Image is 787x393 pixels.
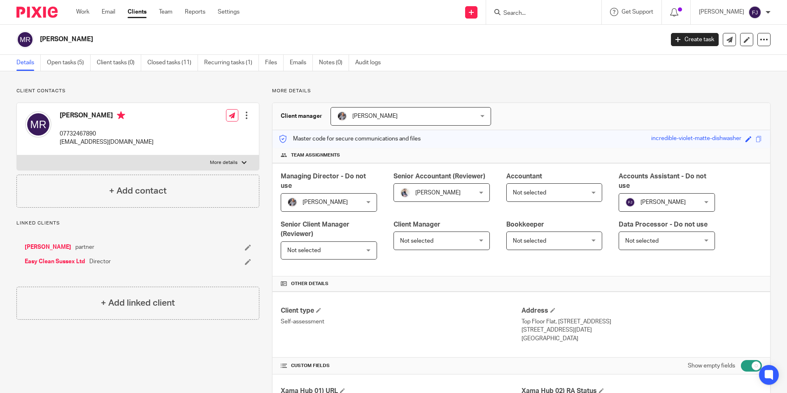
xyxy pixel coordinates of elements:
[671,33,719,46] a: Create task
[640,199,686,205] span: [PERSON_NAME]
[281,173,366,189] span: Managing Director - Do not use
[619,221,708,228] span: Data Processor - Do not use
[393,173,485,180] span: Senior Accountant (Reviewer)
[513,190,546,196] span: Not selected
[272,88,771,94] p: More details
[290,55,313,71] a: Emails
[506,173,542,180] span: Accountant
[748,6,761,19] img: svg%3E
[281,221,349,237] span: Senior Client Manager (Reviewer)
[76,8,89,16] a: Work
[281,318,521,326] p: Self-assessment
[25,257,85,266] a: Easy Clean Sussex Ltd
[319,55,349,71] a: Notes (0)
[625,197,635,207] img: svg%3E
[16,31,34,48] img: svg%3E
[101,297,175,309] h4: + Add linked client
[400,238,433,244] span: Not selected
[279,135,421,143] p: Master code for secure communications and files
[506,221,544,228] span: Bookkeeper
[400,188,410,198] img: Pixie%2002.jpg
[16,55,41,71] a: Details
[513,238,546,244] span: Not selected
[287,197,297,207] img: -%20%20-%20studio@ingrained.co.uk%20for%20%20-20220223%20at%20101413%20-%201W1A2026.jpg
[159,8,172,16] a: Team
[337,111,347,121] img: -%20%20-%20studio@ingrained.co.uk%20for%20%20-20220223%20at%20101413%20-%201W1A2026.jpg
[287,248,321,253] span: Not selected
[75,243,94,251] span: partner
[291,281,328,287] span: Other details
[97,55,141,71] a: Client tasks (0)
[352,113,398,119] span: [PERSON_NAME]
[281,363,521,369] h4: CUSTOM FIELDS
[281,306,521,315] h4: Client type
[60,111,154,122] h4: [PERSON_NAME]
[619,173,706,189] span: Accounts Assistant - Do not use
[622,9,653,15] span: Get Support
[16,88,259,94] p: Client contacts
[265,55,284,71] a: Files
[625,238,659,244] span: Not selected
[117,111,125,119] i: Primary
[25,243,71,251] a: [PERSON_NAME]
[60,138,154,146] p: [EMAIL_ADDRESS][DOMAIN_NAME]
[147,55,198,71] a: Closed tasks (11)
[522,306,762,315] h4: Address
[303,199,348,205] span: [PERSON_NAME]
[25,111,51,138] img: svg%3E
[522,326,762,334] p: [STREET_ADDRESS][DATE]
[522,318,762,326] p: Top Floor Flat, [STREET_ADDRESS]
[16,220,259,227] p: Linked clients
[89,257,111,266] span: Director
[281,112,322,120] h3: Client manager
[699,8,744,16] p: [PERSON_NAME]
[688,362,735,370] label: Show empty fields
[185,8,205,16] a: Reports
[503,10,577,17] input: Search
[47,55,91,71] a: Open tasks (5)
[355,55,387,71] a: Audit logs
[102,8,115,16] a: Email
[218,8,240,16] a: Settings
[393,221,440,228] span: Client Manager
[210,159,237,166] p: More details
[40,35,535,44] h2: [PERSON_NAME]
[204,55,259,71] a: Recurring tasks (1)
[522,335,762,343] p: [GEOGRAPHIC_DATA]
[415,190,461,196] span: [PERSON_NAME]
[60,130,154,138] p: 07732467890
[128,8,147,16] a: Clients
[16,7,58,18] img: Pixie
[651,134,741,144] div: incredible-violet-matte-dishwasher
[291,152,340,159] span: Team assignments
[109,185,167,197] h4: + Add contact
